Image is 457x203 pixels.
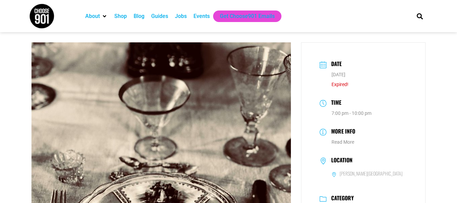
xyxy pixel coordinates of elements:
[114,12,127,20] a: Shop
[332,139,354,145] a: Read More
[175,12,187,20] a: Jobs
[193,12,210,20] a: Events
[328,60,342,69] h3: Date
[220,12,275,20] a: Get Choose901 Emails
[328,157,352,165] h3: Location
[82,11,111,22] div: About
[332,82,348,87] span: Expired!
[328,98,341,108] h3: Time
[328,195,354,203] h3: Category
[85,12,100,20] a: About
[340,170,403,177] h6: [PERSON_NAME][GEOGRAPHIC_DATA]
[151,12,168,20] a: Guides
[328,127,355,137] h3: More Info
[134,12,144,20] a: Blog
[332,72,345,77] span: [DATE]
[82,11,405,22] nav: Main nav
[414,11,425,22] div: Search
[332,110,371,116] abbr: 7:00 pm - 10:00 pm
